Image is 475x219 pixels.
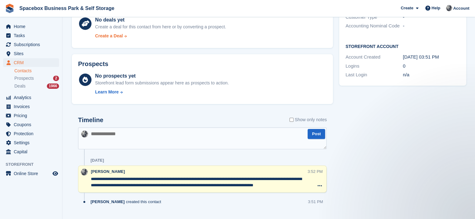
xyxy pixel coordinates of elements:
[3,58,59,67] a: menu
[3,147,59,156] a: menu
[14,22,51,31] span: Home
[14,58,51,67] span: CRM
[95,16,226,24] div: No deals yet
[47,83,59,89] div: 1966
[14,147,51,156] span: Capital
[91,169,125,174] span: [PERSON_NAME]
[78,117,103,124] h2: Timeline
[95,24,226,30] div: Create a deal for this contact from here or by converting a prospect.
[95,72,229,80] div: No prospects yet
[81,169,88,175] img: SUDIPTA VIRMANI
[14,75,34,81] span: Prospects
[3,111,59,120] a: menu
[345,22,403,30] div: Accounting Nominal Code
[308,129,325,139] button: Post
[53,76,59,81] div: 2
[17,3,117,13] a: Spacebox Business Park & Self Storage
[95,33,123,39] div: Create a Deal
[6,161,62,168] span: Storefront
[14,83,59,89] a: Deals 1966
[52,170,59,177] a: Preview store
[3,31,59,40] a: menu
[91,199,125,205] span: [PERSON_NAME]
[289,117,327,123] label: Show only notes
[14,169,51,178] span: Online Store
[14,40,51,49] span: Subscriptions
[14,111,51,120] span: Pricing
[308,199,323,205] div: 3:51 PM
[14,93,51,102] span: Analytics
[3,49,59,58] a: menu
[3,120,59,129] a: menu
[345,43,460,49] h2: Storefront Account
[3,22,59,31] a: menu
[14,102,51,111] span: Invoices
[401,5,413,11] span: Create
[345,63,403,70] div: Logins
[403,54,460,61] div: [DATE] 03:51 PM
[3,138,59,147] a: menu
[345,14,403,21] div: Customer Type
[95,80,229,86] div: Storefront lead form submissions appear here as prospects to action.
[403,22,460,30] div: -
[3,129,59,138] a: menu
[81,131,88,137] img: SUDIPTA VIRMANI
[14,83,26,89] span: Deals
[14,120,51,129] span: Coupons
[3,40,59,49] a: menu
[3,93,59,102] a: menu
[14,129,51,138] span: Protection
[95,89,119,95] div: Learn More
[91,158,104,163] div: [DATE]
[403,14,460,21] div: -
[91,199,164,205] div: created this contact
[289,117,294,123] input: Show only notes
[308,169,323,174] div: 3:52 PM
[14,138,51,147] span: Settings
[345,71,403,79] div: Last Login
[14,68,59,74] a: Contacts
[14,75,59,82] a: Prospects 2
[14,49,51,58] span: Sites
[78,60,108,68] h2: Prospects
[403,71,460,79] div: n/a
[14,31,51,40] span: Tasks
[446,5,452,11] img: SUDIPTA VIRMANI
[345,54,403,61] div: Account Created
[453,5,469,12] span: Account
[3,169,59,178] a: menu
[95,89,229,95] a: Learn More
[3,102,59,111] a: menu
[432,5,440,11] span: Help
[403,63,460,70] div: 0
[5,4,14,13] img: stora-icon-8386f47178a22dfd0bd8f6a31ec36ba5ce8667c1dd55bd0f319d3a0aa187defe.svg
[95,33,226,39] a: Create a Deal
